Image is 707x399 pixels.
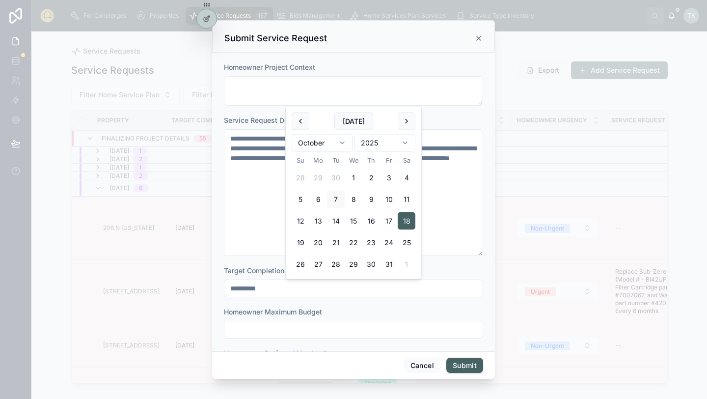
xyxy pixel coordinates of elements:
button: Friday, October 3rd, 2025 [380,169,398,187]
button: Wednesday, October 1st, 2025 [345,169,362,187]
th: Friday [380,156,398,165]
button: Sunday, October 26th, 2025 [292,256,309,273]
button: Monday, October 27th, 2025 [309,256,327,273]
button: Wednesday, October 22nd, 2025 [345,234,362,252]
button: Saturday, October 4th, 2025 [398,169,415,187]
button: Monday, October 20th, 2025 [309,234,327,252]
button: Saturday, October 25th, 2025 [398,234,415,252]
button: Thursday, October 9th, 2025 [362,191,380,208]
th: Saturday [398,156,415,165]
table: October 2025 [292,156,415,273]
button: Wednesday, October 8th, 2025 [345,191,362,208]
button: Thursday, October 30th, 2025 [362,256,380,273]
button: Monday, October 6th, 2025 [309,191,327,208]
th: Monday [309,156,327,165]
button: Saturday, October 18th, 2025, selected [398,212,415,230]
button: Monday, October 13th, 2025 [309,212,327,230]
button: Tuesday, October 21st, 2025 [327,234,345,252]
h3: Submit Service Request [224,32,327,44]
th: Wednesday [345,156,362,165]
button: Cancel [404,358,440,373]
button: Friday, October 17th, 2025 [380,212,398,230]
button: Sunday, October 5th, 2025 [292,191,309,208]
button: Sunday, September 28th, 2025 [292,169,309,187]
th: Thursday [362,156,380,165]
button: Wednesday, October 15th, 2025 [345,212,362,230]
button: Today, Tuesday, October 7th, 2025 [327,191,345,208]
span: Homeowner Preferred Vendor Company [224,349,353,357]
button: Friday, October 24th, 2025 [380,234,398,252]
button: Tuesday, September 30th, 2025 [327,169,345,187]
button: Saturday, October 11th, 2025 [398,191,415,208]
button: Sunday, October 12th, 2025 [292,212,309,230]
span: Service Request Details [224,116,302,124]
button: Saturday, November 1st, 2025 [398,256,415,273]
button: Submit [446,358,483,373]
button: Thursday, October 23rd, 2025 [362,234,380,252]
button: [DATE] [334,113,373,130]
button: Thursday, October 16th, 2025 [362,212,380,230]
button: Friday, October 10th, 2025 [380,191,398,208]
button: Friday, October 31st, 2025 [380,256,398,273]
span: Homeowner Maximum Budget [224,308,322,316]
button: Thursday, October 2nd, 2025 [362,169,380,187]
button: Tuesday, October 28th, 2025 [327,256,345,273]
button: Sunday, October 19th, 2025 [292,234,309,252]
button: Wednesday, October 29th, 2025 [345,256,362,273]
span: Homeowner Project Context [224,63,315,71]
th: Sunday [292,156,309,165]
button: Tuesday, October 14th, 2025 [327,212,345,230]
span: Target Completion Date [224,266,301,275]
button: Monday, September 29th, 2025 [309,169,327,187]
th: Tuesday [327,156,345,165]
